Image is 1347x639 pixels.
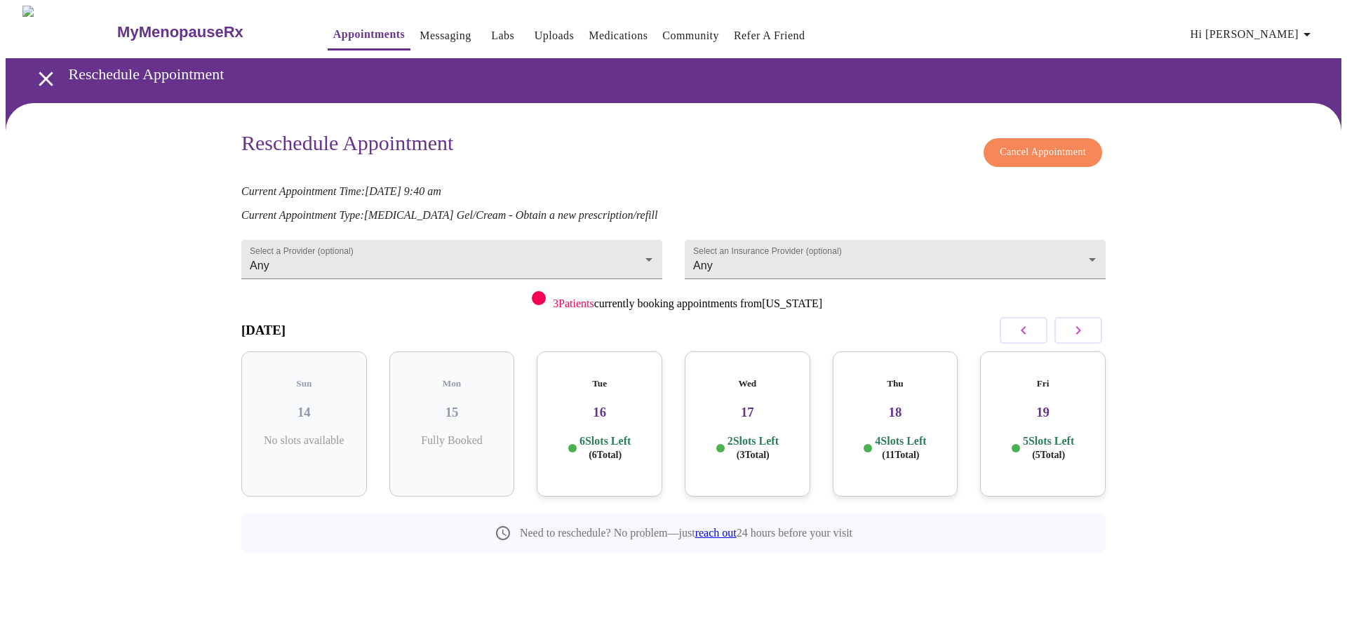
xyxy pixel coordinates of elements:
p: Fully Booked [401,434,504,447]
h3: Reschedule Appointment [69,65,1269,83]
p: Need to reschedule? No problem—just 24 hours before your visit [520,527,852,539]
button: Labs [481,22,525,50]
button: open drawer [25,58,67,100]
p: 4 Slots Left [875,434,926,462]
a: MyMenopauseRx [116,8,300,57]
h5: Thu [844,378,947,389]
div: Any [241,240,662,279]
a: Uploads [535,26,575,46]
h3: 14 [253,405,356,420]
img: MyMenopauseRx Logo [22,6,116,58]
h3: 19 [991,405,1094,420]
h3: MyMenopauseRx [117,23,243,41]
span: 3 Patients [553,297,594,309]
a: reach out [695,527,737,539]
span: ( 6 Total) [589,450,622,460]
span: Hi [PERSON_NAME] [1191,25,1315,44]
span: ( 3 Total) [737,450,770,460]
h3: 18 [844,405,947,420]
h3: 15 [401,405,504,420]
a: Messaging [420,26,471,46]
button: Hi [PERSON_NAME] [1185,20,1321,48]
h3: 16 [548,405,651,420]
button: Medications [583,22,653,50]
em: Current Appointment Time: [DATE] 9:40 am [241,185,441,197]
a: Medications [589,26,648,46]
button: Cancel Appointment [984,138,1102,167]
span: ( 5 Total) [1032,450,1065,460]
h5: Tue [548,378,651,389]
button: Appointments [328,20,410,51]
h3: [DATE] [241,323,286,338]
p: 6 Slots Left [579,434,631,462]
p: currently booking appointments from [US_STATE] [553,297,822,310]
span: ( 11 Total) [882,450,919,460]
button: Community [657,22,725,50]
div: Any [685,240,1106,279]
h5: Fri [991,378,1094,389]
p: 5 Slots Left [1023,434,1074,462]
a: Appointments [333,25,405,44]
h5: Wed [696,378,799,389]
button: Refer a Friend [728,22,811,50]
a: Refer a Friend [734,26,805,46]
h3: 17 [696,405,799,420]
a: Labs [491,26,514,46]
p: No slots available [253,434,356,447]
button: Uploads [529,22,580,50]
h3: Reschedule Appointment [241,131,453,160]
span: Cancel Appointment [1000,144,1086,161]
em: Current Appointment Type: [MEDICAL_DATA] Gel/Cream - Obtain a new prescription/refill [241,209,657,221]
p: 2 Slots Left [728,434,779,462]
h5: Sun [253,378,356,389]
h5: Mon [401,378,504,389]
button: Messaging [414,22,476,50]
a: Community [662,26,719,46]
